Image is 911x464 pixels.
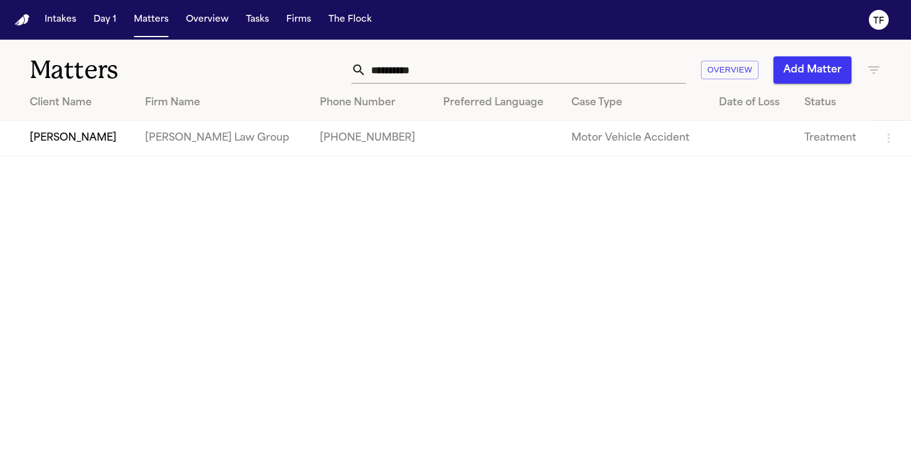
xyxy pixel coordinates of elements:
div: Client Name [30,95,125,110]
h1: Matters [30,55,266,85]
button: Add Matter [773,56,852,84]
div: Phone Number [320,95,423,110]
div: Case Type [571,95,699,110]
img: Finch Logo [15,14,30,26]
button: The Flock [323,9,377,31]
div: Status [804,95,861,110]
div: Firm Name [145,95,301,110]
button: Overview [181,9,234,31]
button: Firms [281,9,316,31]
div: Date of Loss [719,95,785,110]
button: Overview [701,61,759,80]
button: Tasks [241,9,274,31]
div: Preferred Language [443,95,552,110]
a: Home [15,14,30,26]
button: Day 1 [89,9,121,31]
td: Motor Vehicle Accident [561,121,709,156]
button: Intakes [40,9,81,31]
td: [PHONE_NUMBER] [310,121,433,156]
button: Matters [129,9,174,31]
td: [PERSON_NAME] Law Group [135,121,310,156]
td: Treatment [794,121,871,156]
